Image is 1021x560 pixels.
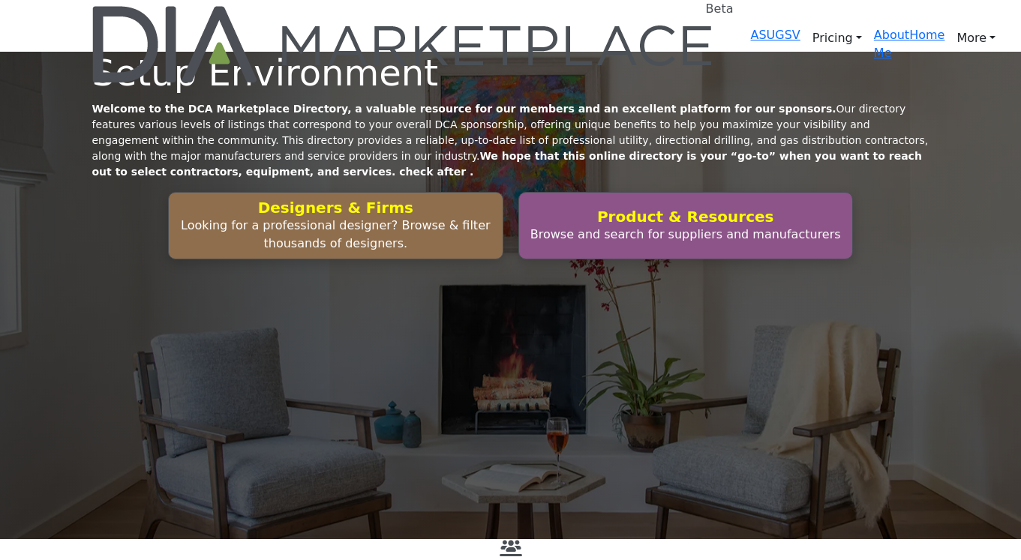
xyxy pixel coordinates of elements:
[92,6,715,82] img: Site Logo
[751,28,800,42] a: ASUGSV
[173,199,497,217] h2: Designers & Firms
[92,6,715,82] a: Beta
[92,103,836,115] strong: Welcome to the DCA Marketplace Directory, a valuable resource for our members and an excellent pl...
[874,28,909,60] a: About Me
[909,28,944,42] a: Home
[500,544,522,558] a: View Recommenders
[524,208,848,226] h2: Product & Resources
[173,217,497,253] p: Looking for a professional designer? Browse & filter thousands of designers.
[706,1,734,16] h6: Beta
[92,150,922,178] strong: We hope that this online directory is your “go-to” when you want to reach out to select contracto...
[92,101,929,180] p: Our directory features various levels of listings that correspond to your overall DCA sponsorship...
[800,26,874,50] a: Pricing
[524,226,848,244] p: Browse and search for suppliers and manufacturers
[168,192,503,259] button: Designers & Firms Looking for a professional designer? Browse & filter thousands of designers.
[518,192,853,259] button: Product & Resources Browse and search for suppliers and manufacturers
[944,26,1007,50] a: More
